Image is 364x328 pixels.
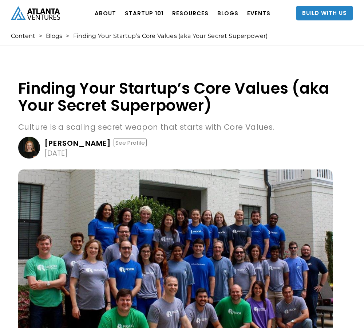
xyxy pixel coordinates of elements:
[114,138,147,147] div: See Profile
[18,137,333,159] a: [PERSON_NAME]See Profile[DATE]
[125,3,163,23] a: Startup 101
[217,3,238,23] a: BLOGS
[296,6,353,20] a: Build With Us
[73,32,268,40] div: Finding Your Startup’s Core Values (aka Your Secret Superpower)
[46,32,62,40] a: Blogs
[95,3,116,23] a: ABOUT
[39,32,42,40] div: >
[18,121,333,133] p: Culture is a scaling secret weapon that starts with Core Values.
[11,32,35,40] a: Content
[18,80,333,114] h1: Finding Your Startup’s Core Values (aka Your Secret Superpower)
[44,149,68,157] div: [DATE]
[66,32,69,40] div: >
[172,3,209,23] a: RESOURCES
[44,140,111,147] div: [PERSON_NAME]
[247,3,270,23] a: EVENTS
